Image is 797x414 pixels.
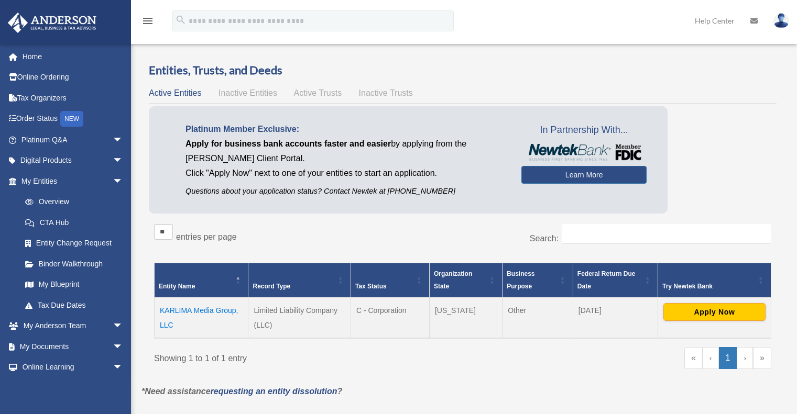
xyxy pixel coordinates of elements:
[503,263,573,297] th: Business Purpose: Activate to sort
[7,87,139,108] a: Tax Organizers
[248,297,351,338] td: Limited Liability Company (LLC)
[773,13,789,28] img: User Pic
[113,336,134,357] span: arrow_drop_down
[7,46,139,67] a: Home
[507,270,534,290] span: Business Purpose
[15,212,134,233] a: CTA Hub
[185,137,506,166] p: by applying from the [PERSON_NAME] Client Portal.
[355,283,387,290] span: Tax Status
[113,357,134,378] span: arrow_drop_down
[113,316,134,337] span: arrow_drop_down
[294,88,342,97] span: Active Trusts
[7,316,139,337] a: My Anderson Teamarrow_drop_down
[5,13,100,33] img: Anderson Advisors Platinum Portal
[159,283,195,290] span: Entity Name
[719,347,737,369] a: 1
[154,347,455,366] div: Showing 1 to 1 of 1 entry
[15,233,134,254] a: Entity Change Request
[113,129,134,151] span: arrow_drop_down
[351,297,429,338] td: C - Corporation
[60,111,83,127] div: NEW
[175,14,187,26] i: search
[185,139,391,148] span: Apply for business bank accounts faster and easier
[530,234,559,243] label: Search:
[185,122,506,137] p: Platinum Member Exclusive:
[753,347,771,369] a: Last
[7,171,134,192] a: My Entitiesarrow_drop_down
[113,377,134,399] span: arrow_drop_down
[658,263,771,297] th: Try Newtek Bank : Activate to sort
[15,295,134,316] a: Tax Due Dates
[527,144,641,161] img: NewtekBankLogoSM.png
[149,62,777,79] h3: Entities, Trusts, and Deeds
[15,274,134,295] a: My Blueprint
[248,263,351,297] th: Record Type: Activate to sort
[176,232,237,241] label: entries per page
[211,387,337,396] a: requesting an entity dissolution
[521,122,647,139] span: In Partnership With...
[521,166,647,184] a: Learn More
[351,263,429,297] th: Tax Status: Activate to sort
[7,150,139,171] a: Digital Productsarrow_drop_down
[577,270,636,290] span: Federal Return Due Date
[7,67,139,88] a: Online Ordering
[737,347,753,369] a: Next
[155,297,248,338] td: KARLIMA Media Group, LLC
[359,88,413,97] span: Inactive Trusts
[141,18,154,27] a: menu
[113,171,134,192] span: arrow_drop_down
[703,347,719,369] a: Previous
[7,377,139,398] a: Billingarrow_drop_down
[155,263,248,297] th: Entity Name: Activate to invert sorting
[15,192,128,212] a: Overview
[7,129,139,150] a: Platinum Q&Aarrow_drop_down
[503,297,573,338] td: Other
[149,88,201,97] span: Active Entities
[7,336,139,357] a: My Documentsarrow_drop_down
[7,357,139,378] a: Online Learningarrow_drop_down
[219,88,277,97] span: Inactive Entities
[573,297,658,338] td: [DATE]
[429,263,502,297] th: Organization State: Activate to sort
[684,347,703,369] a: First
[663,303,766,321] button: Apply Now
[662,280,755,293] div: Try Newtek Bank
[434,270,472,290] span: Organization State
[185,166,506,181] p: Click "Apply Now" next to one of your entities to start an application.
[7,108,139,130] a: Order StatusNEW
[15,253,134,274] a: Binder Walkthrough
[141,15,154,27] i: menu
[573,263,658,297] th: Federal Return Due Date: Activate to sort
[253,283,290,290] span: Record Type
[141,387,342,396] em: *Need assistance ?
[113,150,134,172] span: arrow_drop_down
[185,185,506,198] p: Questions about your application status? Contact Newtek at [PHONE_NUMBER]
[429,297,502,338] td: [US_STATE]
